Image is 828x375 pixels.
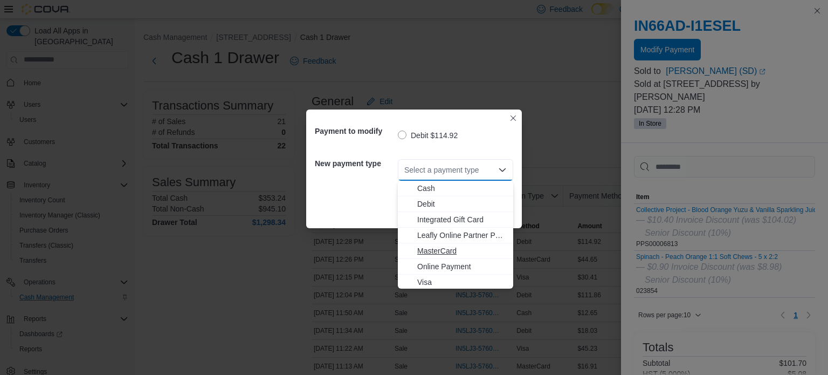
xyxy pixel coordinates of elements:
[417,214,507,225] span: Integrated Gift Card
[398,129,458,142] label: Debit $114.92
[417,183,507,194] span: Cash
[417,199,507,209] span: Debit
[498,166,507,174] button: Close list of options
[507,112,520,125] button: Closes this modal window
[315,153,396,174] h5: New payment type
[398,259,513,275] button: Online Payment
[398,228,513,243] button: Leafly Online Partner Payment
[417,230,507,241] span: Leafly Online Partner Payment
[315,120,396,142] h5: Payment to modify
[404,163,405,176] input: Accessible screen reader label
[417,246,507,256] span: MasterCard
[417,277,507,288] span: Visa
[398,243,513,259] button: MasterCard
[398,196,513,212] button: Debit
[398,275,513,290] button: Visa
[417,261,507,272] span: Online Payment
[398,181,513,196] button: Cash
[398,181,513,290] div: Choose from the following options
[398,212,513,228] button: Integrated Gift Card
